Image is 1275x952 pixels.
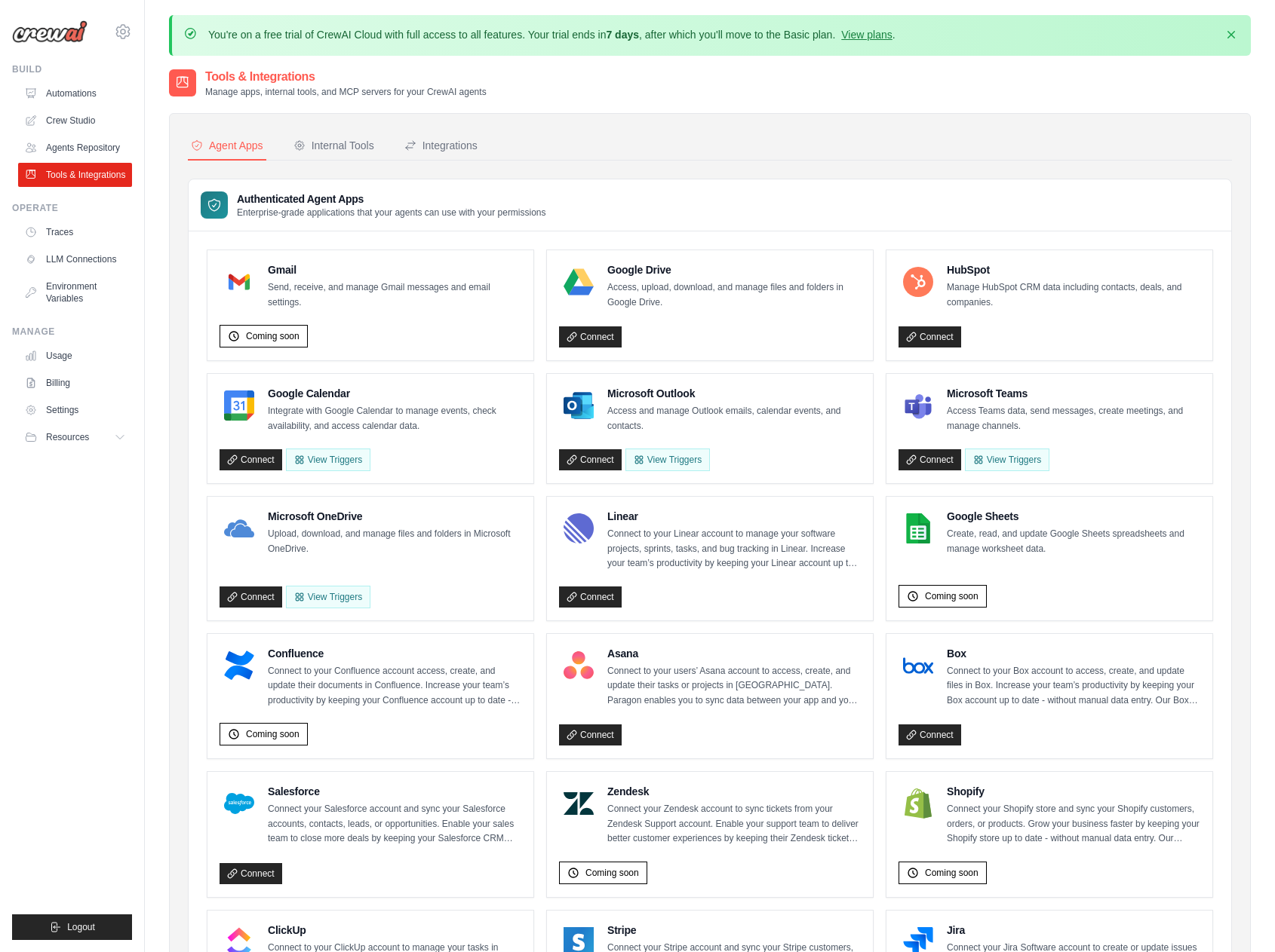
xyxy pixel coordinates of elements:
span: Coming soon [246,330,300,342]
img: Box Logo [903,650,933,681]
p: Enterprise-grade applications that your agents can use with your permissions [237,207,546,219]
img: Gmail Logo [224,267,254,297]
button: Agent Apps [188,132,266,161]
h4: Google Drive [607,262,861,277]
img: Microsoft OneDrive Logo [224,513,254,543]
h4: Salesforce [268,784,521,799]
h3: Authenticated Agent Apps [237,191,546,207]
p: Access and manage Outlook emails, calendar events, and contacts. [607,404,861,433]
a: Agents Repository [18,136,132,160]
p: Access Teams data, send messages, create meetings, and manage channels. [947,404,1200,433]
h2: Tools & Integrations [205,68,487,86]
a: Traces [18,220,132,244]
p: Upload, download, and manage files and folders in Microsoft OneDrive. [268,527,521,556]
img: HubSpot Logo [903,267,933,297]
img: Confluence Logo [224,650,254,681]
a: View plans [841,29,892,41]
div: Integrations [404,138,478,153]
button: View Triggers [286,448,370,471]
h4: Shopify [947,784,1200,799]
p: You're on a free trial of CrewAI Cloud with full access to all features. Your trial ends in , aft... [208,27,896,42]
strong: 7 days [606,29,639,41]
h4: Microsoft Outlook [607,386,861,401]
h4: ClickUp [268,923,521,938]
h4: Gmail [268,262,521,277]
p: Connect to your Confluence account access, create, and update their documents in Confluence. Incr... [268,664,521,709]
p: Integrate with Google Calendar to manage events, check availability, and access calendar data. [268,404,521,433]
button: Logout [12,914,132,940]
a: Settings [18,398,132,422]
h4: Zendesk [607,784,861,799]
div: Build [12,63,132,75]
img: Asana Logo [564,650,594,681]
a: Billing [18,371,132,395]
a: Connect [899,326,961,347]
span: Coming soon [925,867,979,879]
p: Connect your Zendesk account to sync tickets from your Zendesk Support account. Enable your suppo... [607,802,861,846]
a: Connect [559,586,622,608]
a: Crew Studio [18,109,132,133]
h4: Stripe [607,923,861,938]
a: Automations [18,81,132,106]
: View Triggers [286,586,370,608]
div: Operate [12,202,132,214]
a: Connect [559,724,622,745]
div: Agent Apps [191,138,263,153]
button: Internal Tools [290,132,377,161]
p: Connect your Shopify store and sync your Shopify customers, orders, or products. Grow your busine... [947,802,1200,846]
h4: Google Calendar [268,386,521,401]
h4: Asana [607,646,861,661]
a: Connect [899,724,961,745]
img: Microsoft Teams Logo [903,390,933,421]
a: Environment Variables [18,274,132,311]
p: Connect to your users’ Asana account to access, create, and update their tasks or projects in [GE... [607,664,861,709]
span: Resources [46,431,89,443]
h4: Confluence [268,646,521,661]
a: Connect [220,863,282,884]
p: Send, receive, and manage Gmail messages and email settings. [268,280,521,310]
span: Logout [67,921,95,933]
img: Salesforce Logo [224,788,254,819]
a: Connect [220,586,282,608]
img: Shopify Logo [903,788,933,819]
a: Connect [559,449,622,470]
img: Google Sheets Logo [903,513,933,543]
h4: Box [947,646,1200,661]
a: Connect [899,449,961,470]
h4: Linear [607,509,861,524]
img: Zendesk Logo [564,788,594,819]
div: Internal Tools [293,138,374,153]
p: Manage HubSpot CRM data including contacts, deals, and companies. [947,280,1200,310]
: View Triggers [625,448,710,471]
span: Coming soon [246,728,300,740]
h4: Google Sheets [947,509,1200,524]
span: Coming soon [925,590,979,602]
img: Microsoft Outlook Logo [564,390,594,421]
a: Connect [559,326,622,347]
button: Resources [18,425,132,449]
p: Connect to your Linear account to manage your software projects, sprints, tasks, and bug tracking... [607,527,861,571]
p: Connect to your Box account to access, create, and update files in Box. Increase your team’s prod... [947,664,1200,709]
a: Usage [18,344,132,368]
h4: Microsoft OneDrive [268,509,521,524]
: View Triggers [965,448,1049,471]
img: Logo [12,20,88,43]
p: Access, upload, download, and manage files and folders in Google Drive. [607,280,861,310]
a: Tools & Integrations [18,163,132,187]
img: Google Drive Logo [564,267,594,297]
a: LLM Connections [18,247,132,271]
span: Coming soon [585,867,639,879]
div: Manage [12,326,132,338]
h4: Jira [947,923,1200,938]
h4: HubSpot [947,262,1200,277]
p: Connect your Salesforce account and sync your Salesforce accounts, contacts, leads, or opportunit... [268,802,521,846]
p: Manage apps, internal tools, and MCP servers for your CrewAI agents [205,86,487,98]
p: Create, read, and update Google Sheets spreadsheets and manage worksheet data. [947,527,1200,556]
img: Google Calendar Logo [224,390,254,421]
h4: Microsoft Teams [947,386,1200,401]
button: Integrations [401,132,481,161]
img: Linear Logo [564,513,594,543]
a: Connect [220,449,282,470]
